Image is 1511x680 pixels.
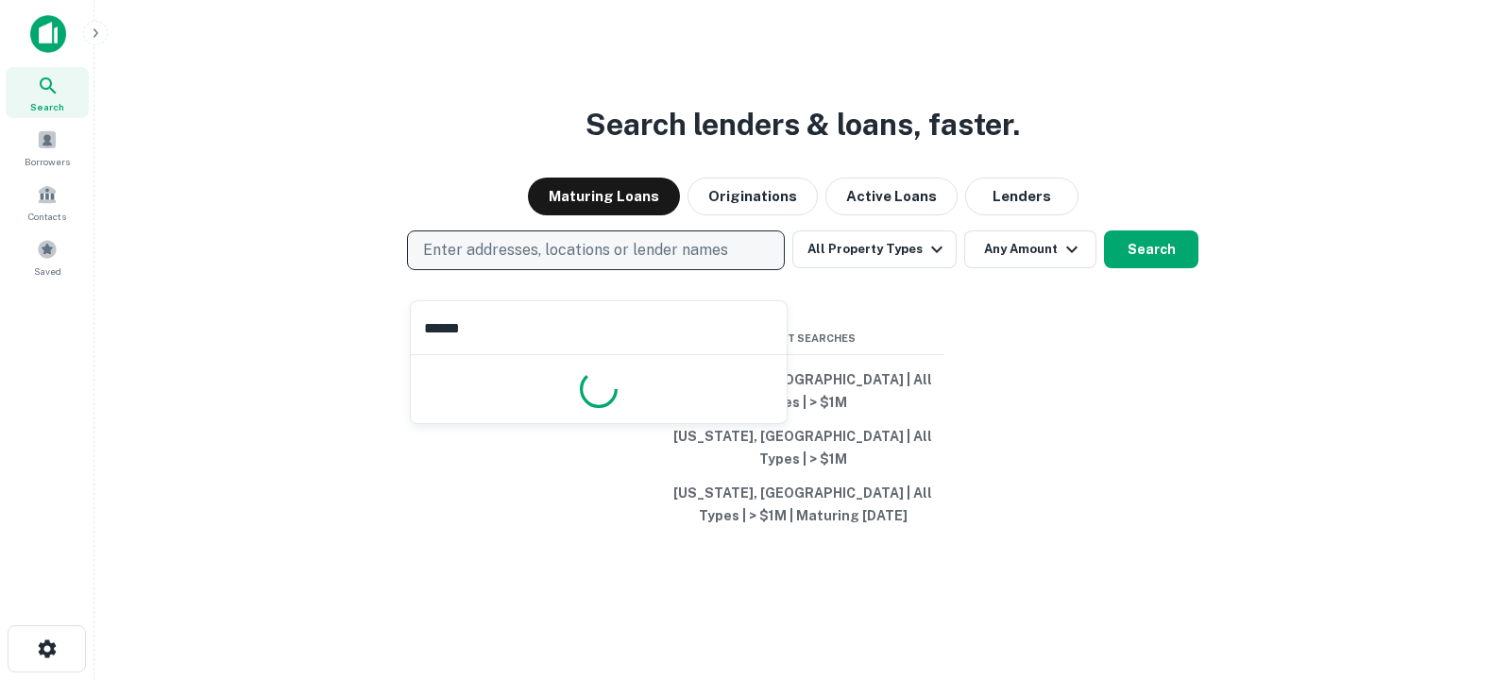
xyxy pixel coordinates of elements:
button: [US_STATE], [GEOGRAPHIC_DATA] | All Types | > $1M [661,363,944,419]
a: Borrowers [6,122,89,173]
button: Active Loans [825,178,958,215]
a: Saved [6,231,89,282]
iframe: Chat Widget [1417,529,1511,620]
button: Enter addresses, locations or lender names [407,230,785,270]
button: Any Amount [964,230,1096,268]
span: Saved [34,263,61,279]
a: Search [6,67,89,118]
span: Search [30,99,64,114]
button: Originations [688,178,818,215]
p: Enter addresses, locations or lender names [423,239,728,262]
button: All Property Types [792,230,957,268]
button: Search [1104,230,1198,268]
button: [US_STATE], [GEOGRAPHIC_DATA] | All Types | > $1M [661,419,944,476]
a: Contacts [6,177,89,228]
button: Maturing Loans [528,178,680,215]
button: Lenders [965,178,1078,215]
span: Borrowers [25,154,70,169]
span: Recent Searches [661,331,944,347]
h3: Search lenders & loans, faster. [586,102,1020,147]
button: [US_STATE], [GEOGRAPHIC_DATA] | All Types | > $1M | Maturing [DATE] [661,476,944,533]
img: capitalize-icon.png [30,15,66,53]
span: Contacts [28,209,66,224]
